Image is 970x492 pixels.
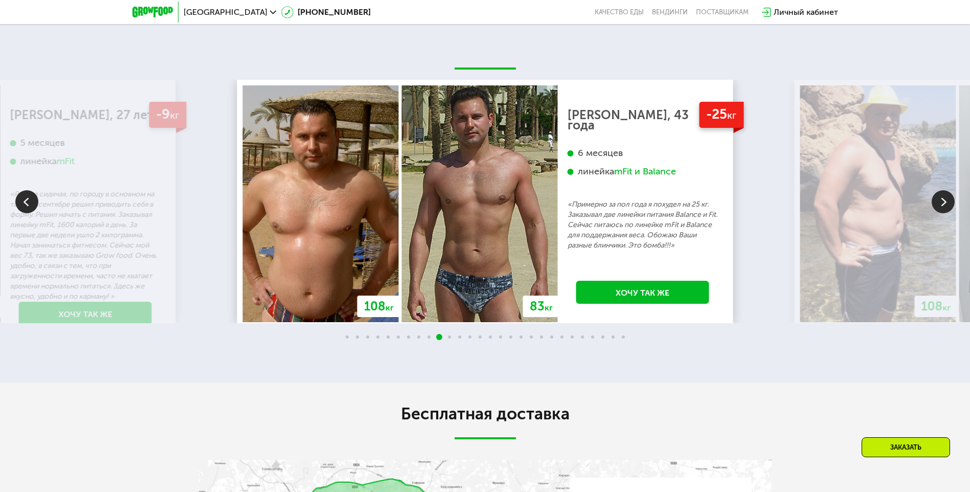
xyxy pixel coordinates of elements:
div: -9 [149,102,186,128]
img: Slide left [15,190,38,213]
a: Хочу так же [576,281,709,304]
span: кг [170,109,179,121]
div: 108 [357,296,400,317]
div: линейка [10,155,161,167]
img: Slide right [932,190,955,213]
p: «Работа сидячая, по городу в основном на такси. В сентябре решил приводить себя в форму. Решил на... [10,189,161,302]
span: кг [545,303,553,312]
p: «Примерно за пол года я похудел на 25 кг. Заказывал две линейки питания Balance и Fit. Сейчас пит... [568,199,718,251]
span: кг [386,303,394,312]
div: mFit [57,155,75,167]
span: кг [943,303,951,312]
h2: Бесплатная доставка [199,404,772,424]
div: Заказать [862,437,950,457]
div: Личный кабинет [774,6,838,18]
div: mFit и Balance [614,166,676,177]
div: 108 [915,296,958,317]
div: -25 [699,102,743,128]
div: 5 месяцев [10,137,161,149]
span: [GEOGRAPHIC_DATA] [184,8,267,16]
div: 83 [523,296,559,317]
div: [PERSON_NAME], 43 года [568,110,718,130]
a: Качество еды [595,8,644,16]
a: Вендинги [652,8,688,16]
a: Хочу так же [19,302,152,325]
div: поставщикам [696,8,749,16]
div: 6 месяцев [568,147,718,159]
span: кг [727,109,736,121]
a: [PHONE_NUMBER] [281,6,371,18]
div: линейка [568,166,718,177]
div: [PERSON_NAME], 27 лет [10,110,161,120]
